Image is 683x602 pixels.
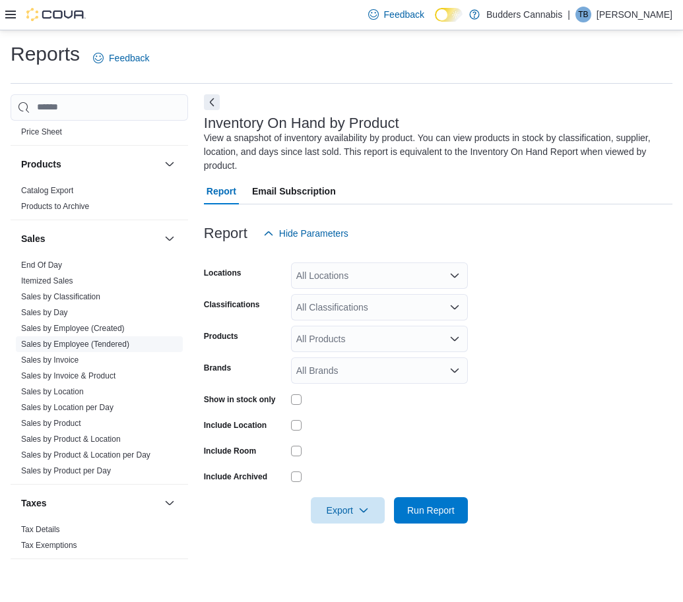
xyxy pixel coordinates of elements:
[21,524,60,535] span: Tax Details
[21,307,68,318] span: Sales by Day
[21,497,47,510] h3: Taxes
[204,268,242,278] label: Locations
[204,115,399,131] h3: Inventory On Hand by Product
[21,232,159,245] button: Sales
[21,158,159,171] button: Products
[109,51,149,65] span: Feedback
[21,450,150,460] span: Sales by Product & Location per Day
[384,8,424,21] span: Feedback
[21,185,73,196] span: Catalog Export
[21,340,129,349] a: Sales by Employee (Tendered)
[21,276,73,286] a: Itemized Sales
[21,541,77,550] a: Tax Exemptions
[26,8,86,21] img: Cova
[21,402,114,413] span: Sales by Location per Day
[258,220,354,247] button: Hide Parameters
[204,420,267,431] label: Include Location
[449,334,460,344] button: Open list of options
[204,471,267,482] label: Include Archived
[162,495,178,511] button: Taxes
[21,450,150,460] a: Sales by Product & Location per Day
[21,201,89,212] span: Products to Archive
[486,7,562,22] p: Budders Cannabis
[162,156,178,172] button: Products
[394,497,468,524] button: Run Report
[578,7,588,22] span: TB
[204,331,238,342] label: Products
[204,394,276,405] label: Show in stock only
[449,365,460,376] button: Open list of options
[11,124,188,145] div: Pricing
[21,260,62,270] a: End Of Day
[21,434,121,444] span: Sales by Product & Location
[21,403,114,412] a: Sales by Location per Day
[21,371,115,380] a: Sales by Invoice & Product
[21,202,89,211] a: Products to Archive
[204,226,247,241] h3: Report
[11,257,188,484] div: Sales
[21,260,62,270] span: End Of Day
[407,504,455,517] span: Run Report
[21,419,81,428] a: Sales by Product
[21,525,60,534] a: Tax Details
[597,7,672,22] p: [PERSON_NAME]
[204,299,260,310] label: Classifications
[21,232,46,245] h3: Sales
[21,355,79,365] span: Sales by Invoice
[21,387,84,396] a: Sales by Location
[204,446,256,456] label: Include Room
[204,94,220,110] button: Next
[88,45,154,71] a: Feedback
[21,308,68,317] a: Sales by Day
[11,522,188,558] div: Taxes
[449,270,460,281] button: Open list of options
[204,131,666,173] div: View a snapshot of inventory availability by product. You can view products in stock by classific...
[162,231,178,247] button: Sales
[21,466,111,475] a: Sales by Product per Day
[21,186,73,195] a: Catalog Export
[21,323,125,334] span: Sales by Employee (Created)
[311,497,385,524] button: Export
[21,127,62,136] a: Price Sheet
[21,339,129,349] span: Sales by Employee (Tendered)
[21,497,159,510] button: Taxes
[11,41,80,67] h1: Reports
[435,8,463,22] input: Dark Mode
[363,1,430,28] a: Feedback
[21,292,100,301] a: Sales by Classification
[204,363,231,373] label: Brands
[449,302,460,313] button: Open list of options
[279,227,348,240] span: Hide Parameters
[252,178,336,204] span: Email Subscription
[11,183,188,220] div: Products
[568,7,570,22] p: |
[21,355,79,365] a: Sales by Invoice
[21,158,61,171] h3: Products
[207,178,236,204] span: Report
[21,540,77,551] span: Tax Exemptions
[319,497,377,524] span: Export
[21,324,125,333] a: Sales by Employee (Created)
[21,435,121,444] a: Sales by Product & Location
[575,7,591,22] div: Trevor Bell
[21,418,81,429] span: Sales by Product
